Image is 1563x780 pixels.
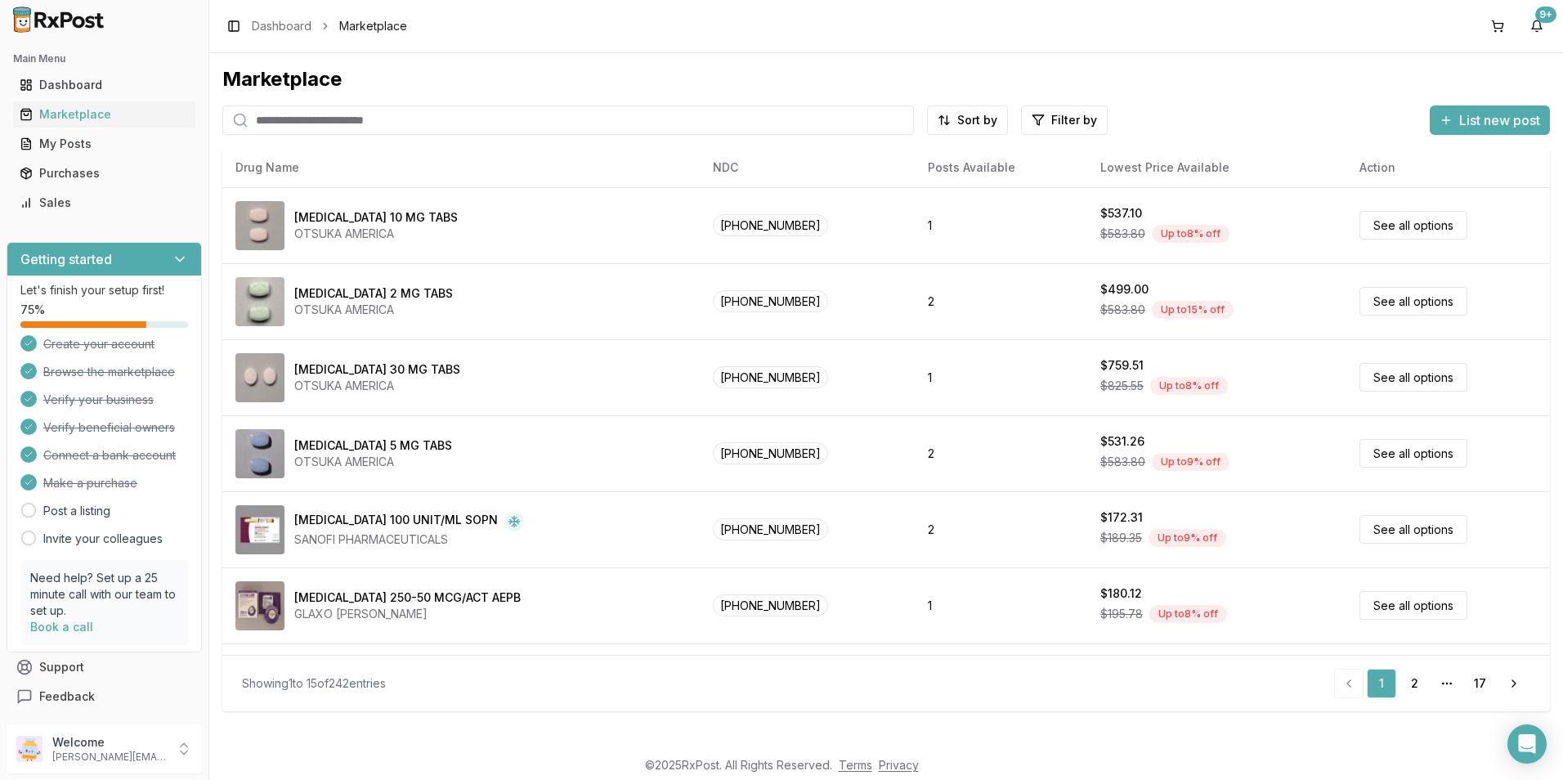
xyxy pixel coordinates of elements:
a: See all options [1359,363,1467,392]
div: Marketplace [222,66,1550,92]
div: GLAXO [PERSON_NAME] [294,606,521,622]
span: Filter by [1051,112,1097,128]
img: Abilify 5 MG TABS [235,429,284,478]
a: Post a listing [43,503,110,519]
span: [PHONE_NUMBER] [713,442,828,464]
span: [PHONE_NUMBER] [713,290,828,312]
div: OTSUKA AMERICA [294,226,458,242]
a: 2 [1400,669,1429,698]
th: Action [1346,148,1550,187]
span: $189.35 [1100,530,1142,546]
span: Browse the marketplace [43,364,175,380]
a: Dashboard [13,70,195,100]
div: [MEDICAL_DATA] 5 MG TABS [294,437,452,454]
p: Welcome [52,734,166,751]
span: Feedback [39,688,95,705]
a: 1 [1367,669,1396,698]
nav: breadcrumb [252,18,407,34]
a: Invite your colleagues [43,531,163,547]
button: Feedback [7,682,202,711]
td: 2 [915,491,1087,567]
a: My Posts [13,129,195,159]
a: Go to next page [1498,669,1530,698]
button: Support [7,652,202,682]
div: [MEDICAL_DATA] 30 MG TABS [294,361,460,378]
div: Dashboard [20,77,189,93]
a: 17 [1465,669,1494,698]
a: See all options [1359,439,1467,468]
img: User avatar [16,736,43,762]
button: List new post [1430,105,1550,135]
button: Sales [7,190,202,216]
a: See all options [1359,591,1467,620]
img: Admelog SoloStar 100 UNIT/ML SOPN [235,505,284,554]
div: Up to 9 % off [1149,529,1226,547]
span: [PHONE_NUMBER] [713,518,828,540]
a: Book a call [30,620,93,634]
a: List new post [1430,114,1550,130]
div: Up to 15 % off [1152,301,1234,319]
a: Sales [13,188,195,217]
a: Privacy [879,758,919,772]
td: 1 [915,339,1087,415]
div: [MEDICAL_DATA] 2 MG TABS [294,285,453,302]
button: 9+ [1524,13,1550,39]
div: 9+ [1535,7,1556,23]
td: 2 [915,263,1087,339]
div: [MEDICAL_DATA] 250-50 MCG/ACT AEPB [294,589,521,606]
button: Marketplace [7,101,202,128]
img: Abilify 30 MG TABS [235,353,284,402]
a: See all options [1359,211,1467,240]
span: [PHONE_NUMBER] [713,594,828,616]
div: Marketplace [20,106,189,123]
div: $172.31 [1100,509,1143,526]
td: 1 [915,567,1087,643]
div: OTSUKA AMERICA [294,454,452,470]
div: [MEDICAL_DATA] 100 UNIT/ML SOPN [294,512,498,531]
div: $537.10 [1100,205,1142,222]
td: 1 [915,187,1087,263]
h2: Main Menu [13,52,195,65]
div: Up to 9 % off [1152,453,1229,471]
span: [PHONE_NUMBER] [713,366,828,388]
span: $583.80 [1100,454,1145,470]
span: Create your account [43,336,155,352]
span: 75 % [20,302,45,318]
div: My Posts [20,136,189,152]
span: Verify beneficial owners [43,419,175,436]
th: Posts Available [915,148,1087,187]
span: Verify your business [43,392,154,408]
th: Drug Name [222,148,700,187]
button: Filter by [1021,105,1108,135]
h3: Getting started [20,249,112,269]
span: $825.55 [1100,378,1144,394]
div: $499.00 [1100,281,1149,298]
span: Sort by [957,112,997,128]
a: Purchases [13,159,195,188]
span: List new post [1459,110,1540,130]
div: [MEDICAL_DATA] 10 MG TABS [294,209,458,226]
div: $180.12 [1100,585,1142,602]
td: 2 [915,415,1087,491]
img: Abilify 2 MG TABS [235,277,284,326]
span: Connect a bank account [43,447,176,464]
img: Advair Diskus 250-50 MCG/ACT AEPB [235,581,284,630]
th: Lowest Price Available [1087,148,1346,187]
img: RxPost Logo [7,7,111,33]
div: Up to 8 % off [1149,605,1227,623]
div: $759.51 [1100,357,1144,374]
td: 2 [915,643,1087,719]
span: $583.80 [1100,302,1145,318]
a: See all options [1359,515,1467,544]
span: $583.80 [1100,226,1145,242]
span: [PHONE_NUMBER] [713,214,828,236]
th: NDC [700,148,915,187]
div: Showing 1 to 15 of 242 entries [242,675,386,692]
a: See all options [1359,287,1467,316]
a: Terms [839,758,872,772]
div: OTSUKA AMERICA [294,378,460,394]
div: $531.26 [1100,433,1144,450]
p: Need help? Set up a 25 minute call with our team to set up. [30,570,178,619]
p: Let's finish your setup first! [20,282,188,298]
div: SANOFI PHARMACEUTICALS [294,531,524,548]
